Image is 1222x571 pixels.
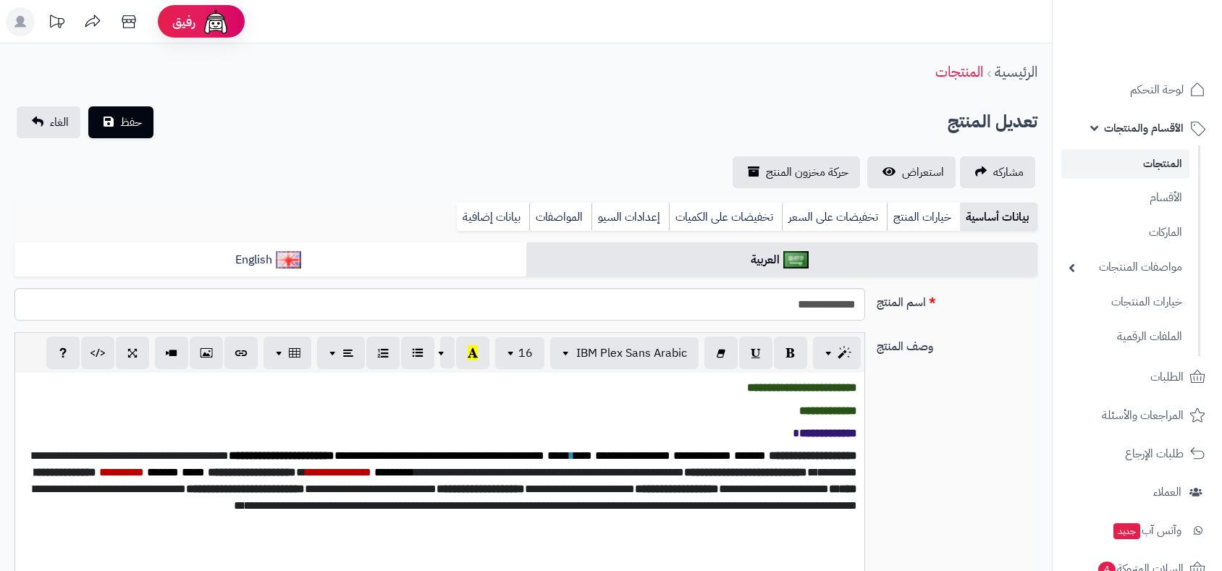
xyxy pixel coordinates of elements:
a: المراجعات والأسئلة [1061,398,1213,433]
a: بيانات أساسية [960,203,1037,232]
span: IBM Plex Sans Arabic [576,344,687,362]
a: الأقسام [1061,182,1189,213]
span: المراجعات والأسئلة [1102,405,1184,426]
span: رفيق [172,13,195,30]
span: الغاء [50,114,69,131]
button: IBM Plex Sans Arabic [550,337,699,369]
a: طلبات الإرجاع [1061,436,1213,471]
span: حركة مخزون المنتج [766,164,848,181]
button: 16 [495,337,544,369]
a: خيارات المنتج [887,203,960,232]
span: الطلبات [1150,367,1184,387]
a: المنتجات [1061,149,1189,179]
span: لوحة التحكم [1130,80,1184,100]
img: ai-face.png [201,7,230,36]
label: وصف المنتج [871,332,1043,355]
label: اسم المنتج [871,288,1043,311]
a: إعدادات السيو [591,203,669,232]
span: وآتس آب [1112,520,1181,541]
span: استعراض [902,164,944,181]
a: الطلبات [1061,360,1213,394]
span: حفظ [120,114,142,131]
a: الغاء [17,106,80,138]
a: لوحة التحكم [1061,72,1213,107]
img: English [276,251,301,268]
a: العملاء [1061,475,1213,509]
img: العربية [783,251,809,268]
a: مشاركه [960,156,1035,188]
a: الماركات [1061,217,1189,248]
a: المواصفات [529,203,591,232]
span: جديد [1113,523,1140,539]
span: طلبات الإرجاع [1125,444,1184,464]
a: المنتجات [935,61,983,83]
a: تخفيضات على السعر [782,203,887,232]
button: حفظ [88,106,153,138]
span: مشاركه [993,164,1024,181]
a: مواصفات المنتجات [1061,252,1189,283]
a: العربية [526,242,1038,278]
a: الرئيسية [995,61,1037,83]
a: استعراض [867,156,956,188]
h2: تعديل المنتج [948,107,1037,137]
a: تخفيضات على الكميات [669,203,782,232]
a: وآتس آبجديد [1061,513,1213,548]
a: تحديثات المنصة [38,7,75,40]
a: الملفات الرقمية [1061,321,1189,352]
a: حركة مخزون المنتج [733,156,860,188]
a: بيانات إضافية [457,203,529,232]
a: English [14,242,526,278]
span: الأقسام والمنتجات [1104,118,1184,138]
span: 16 [518,344,533,362]
span: العملاء [1153,482,1181,502]
a: خيارات المنتجات [1061,287,1189,318]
